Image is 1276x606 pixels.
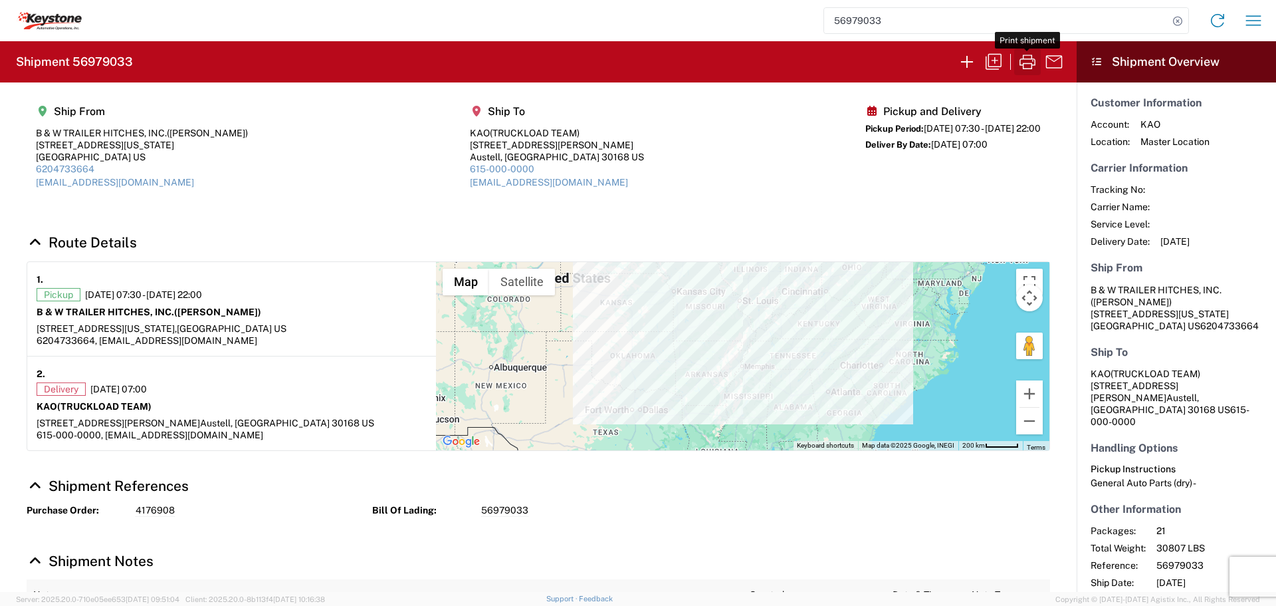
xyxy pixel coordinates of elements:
span: Tracking No: [1091,184,1150,196]
span: 615-000-0000 [1091,404,1249,427]
strong: KAO [37,401,152,412]
a: Terms [1027,444,1045,451]
span: [DATE] 07:00 [931,139,988,150]
strong: Purchase Order: [27,504,126,517]
button: Show satellite imagery [489,269,555,295]
strong: 1. [37,271,43,288]
span: [DATE] 07:30 - [DATE] 22:00 [924,123,1041,134]
a: [EMAIL_ADDRESS][DOMAIN_NAME] [36,177,194,188]
h5: Other Information [1091,503,1262,516]
address: [GEOGRAPHIC_DATA] US [1091,284,1262,332]
span: [DATE] [1156,577,1270,589]
span: Account: [1091,118,1130,130]
span: [DATE] [1160,235,1190,247]
h2: Shipment 56979033 [16,54,133,70]
button: Zoom in [1016,380,1043,407]
span: Delivery [37,382,86,396]
a: Hide Details [27,234,137,251]
strong: B & W TRAILER HITCHES, INC. [37,307,261,317]
div: 6204733664, [EMAIL_ADDRESS][DOMAIN_NAME] [37,335,427,347]
span: [GEOGRAPHIC_DATA] US [177,323,286,334]
h6: Pickup Instructions [1091,464,1262,475]
span: Master Location [1140,136,1210,148]
a: 6204733664 [36,164,94,174]
span: KAO [1140,118,1210,130]
span: ([PERSON_NAME]) [1091,297,1172,307]
span: Ship Date: [1091,577,1146,589]
input: Shipment, tracking or reference number [824,8,1168,33]
h5: Carrier Information [1091,162,1262,174]
span: ([PERSON_NAME]) [167,128,248,138]
span: 56979033 [1156,559,1270,571]
span: [DATE] 07:00 [90,383,147,395]
span: KAO [STREET_ADDRESS][PERSON_NAME] [1091,369,1200,403]
span: (TRUCKLOAD TEAM) [1111,369,1200,379]
div: KAO [470,127,644,139]
span: 21 [1156,525,1270,537]
div: [GEOGRAPHIC_DATA] US [36,151,248,163]
h5: Pickup and Delivery [865,105,1041,118]
span: [STREET_ADDRESS][US_STATE] [1091,309,1229,319]
button: Map camera controls [1016,285,1043,311]
span: Packages: [1091,525,1146,537]
button: Show street map [443,269,489,295]
h5: Ship From [1091,261,1262,274]
h5: Ship To [470,105,644,118]
span: [DATE] 09:51:04 [126,595,179,603]
h5: Ship To [1091,346,1262,359]
span: [DATE] 10:16:38 [273,595,325,603]
address: Austell, [GEOGRAPHIC_DATA] 30168 US [1091,368,1262,428]
span: [STREET_ADDRESS][US_STATE], [37,323,177,334]
h5: Ship From [36,105,248,118]
span: Copyright © [DATE]-[DATE] Agistix Inc., All Rights Reserved [1055,593,1260,605]
span: (TRUCKLOAD TEAM) [57,401,152,412]
span: 56979033 [481,504,528,517]
a: Hide Details [27,478,189,494]
button: Toggle fullscreen view [1016,269,1043,295]
div: General Auto Parts (dry) - [1091,477,1262,489]
span: [STREET_ADDRESS][PERSON_NAME] [37,418,200,428]
div: B & W TRAILER HITCHES, INC. [36,127,248,139]
a: 615-000-0000 [470,164,534,174]
div: 615-000-0000, [EMAIL_ADDRESS][DOMAIN_NAME] [37,429,427,441]
span: [DATE] 07:30 - [DATE] 22:00 [85,289,202,301]
span: Location: [1091,136,1130,148]
div: Austell, [GEOGRAPHIC_DATA] 30168 US [470,151,644,163]
span: Reference: [1091,559,1146,571]
span: Delivery Date: [1091,235,1150,247]
span: Server: 2025.20.0-710e05ee653 [16,595,179,603]
span: Client: 2025.20.0-8b113f4 [185,595,325,603]
a: Support [546,595,580,603]
span: Carrier Name: [1091,201,1150,213]
button: Map Scale: 200 km per 47 pixels [958,441,1023,450]
a: [EMAIL_ADDRESS][DOMAIN_NAME] [470,177,628,188]
header: Shipment Overview [1077,41,1276,82]
span: Map data ©2025 Google, INEGI [862,442,954,449]
span: 4176908 [136,504,175,517]
span: Service Level: [1091,218,1150,230]
a: Feedback [579,595,613,603]
span: Total Weight: [1091,542,1146,554]
strong: Bill Of Lading: [372,504,472,517]
img: Google [439,433,483,450]
h5: Customer Information [1091,96,1262,109]
span: ([PERSON_NAME]) [174,307,261,317]
span: Austell, [GEOGRAPHIC_DATA] 30168 US [200,418,374,428]
strong: 2. [37,366,45,382]
button: Zoom out [1016,408,1043,434]
button: Keyboard shortcuts [797,441,854,450]
span: Deliver By Date: [865,140,931,150]
h5: Handling Options [1091,442,1262,454]
span: (TRUCKLOAD TEAM) [490,128,580,138]
button: Drag Pegman onto the map to open Street View [1016,333,1043,359]
div: [STREET_ADDRESS][PERSON_NAME] [470,139,644,151]
span: Pickup [37,288,80,301]
span: 6204733664 [1200,321,1259,331]
a: Open this area in Google Maps (opens a new window) [439,433,483,450]
span: B & W TRAILER HITCHES, INC. [1091,285,1222,295]
span: 30807 LBS [1156,542,1270,554]
span: 200 km [962,442,985,449]
div: [STREET_ADDRESS][US_STATE] [36,139,248,151]
a: Hide Details [27,553,154,569]
span: Pickup Period: [865,124,924,134]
